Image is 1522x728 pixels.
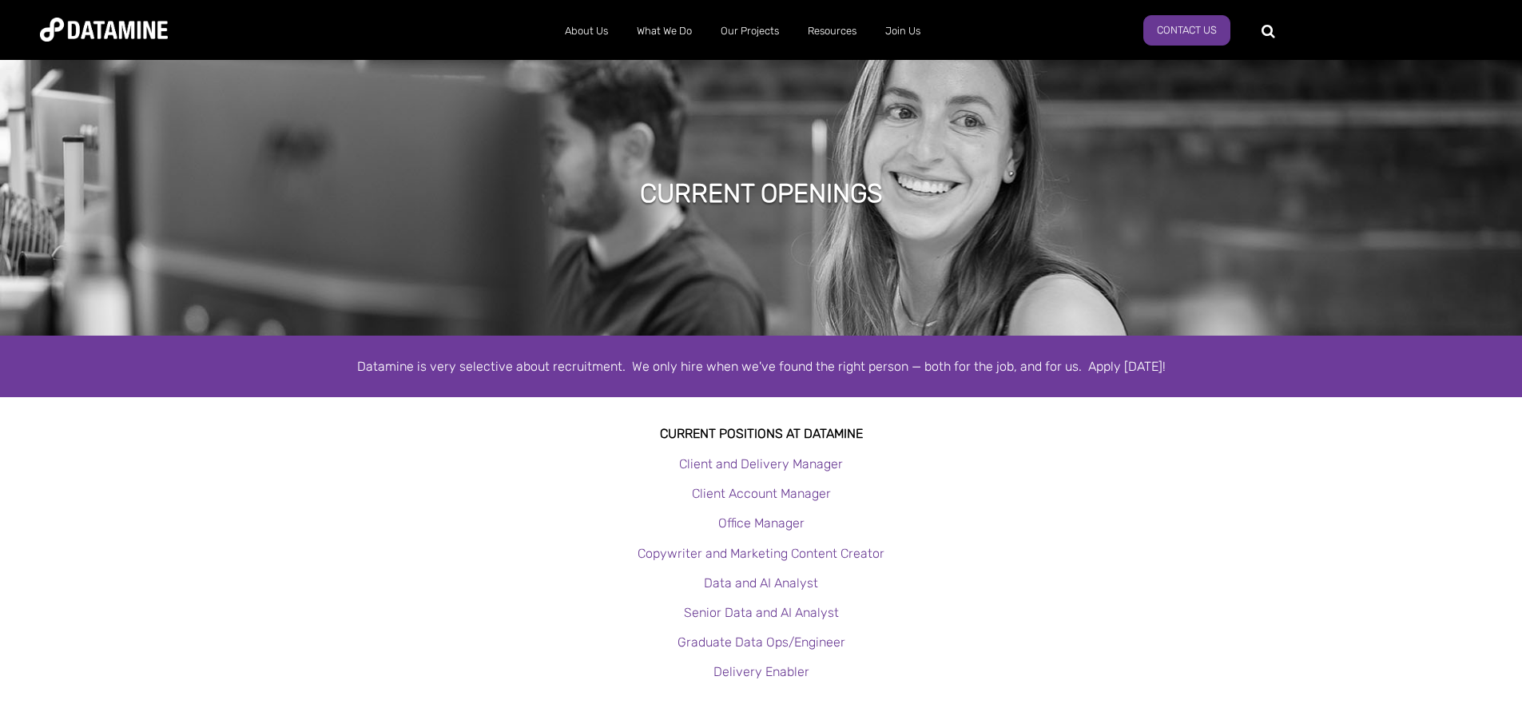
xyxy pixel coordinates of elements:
a: Client Account Manager [692,486,831,501]
a: Senior Data and AI Analyst [684,605,839,620]
a: Client and Delivery Manager [679,456,843,471]
a: Join Us [871,10,935,52]
a: Contact Us [1143,15,1230,46]
a: About Us [550,10,622,52]
a: Graduate Data Ops/Engineer [678,635,845,650]
h1: Current Openings [640,176,883,211]
a: Our Projects [706,10,793,52]
a: What We Do [622,10,706,52]
div: Datamine is very selective about recruitment. We only hire when we've found the right person — bo... [306,356,1217,377]
a: Copywriter and Marketing Content Creator [638,546,884,561]
img: Datamine [40,18,168,42]
a: Resources [793,10,871,52]
a: Delivery Enabler [713,664,809,679]
strong: Current Positions at datamine [660,426,863,441]
a: Office Manager [718,515,805,531]
a: Data and AI Analyst [704,575,818,591]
